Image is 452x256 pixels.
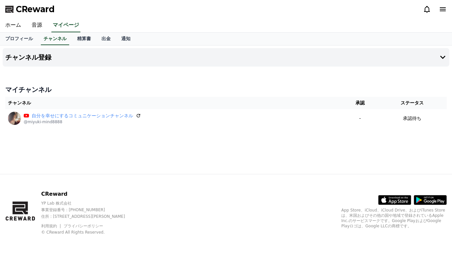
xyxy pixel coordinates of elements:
a: チャンネル [41,33,69,45]
a: 自分を幸せにするコミュニケーションチャンネル [32,112,133,119]
p: - [345,115,375,122]
p: © CReward All Rights Reserved. [41,230,136,235]
a: 出金 [96,33,116,45]
th: 承認 [342,97,378,109]
p: 住所 : [STREET_ADDRESS][PERSON_NAME] [41,214,136,219]
h4: マイチャンネル [5,85,447,94]
p: YP Lab 株式会社 [41,201,136,206]
p: 承認待ち [403,115,421,122]
a: 利用規約 [41,224,62,228]
span: CReward [16,4,55,14]
a: 通知 [116,33,136,45]
th: チャンネル [5,97,342,109]
a: 音源 [26,18,47,32]
p: App Store、iCloud、iCloud Drive、およびiTunes Storeは、米国およびその他の国や地域で登録されているApple Inc.のサービスマークです。Google P... [341,208,447,229]
a: プライバシーポリシー [64,224,103,228]
a: マイページ [51,18,80,32]
th: ステータス [378,97,447,109]
a: 精算書 [72,33,96,45]
a: CReward [5,4,55,14]
p: CReward [41,190,136,198]
p: @miyuki-mind8888 [24,119,141,125]
h4: チャンネル登録 [5,54,51,61]
button: チャンネル登録 [3,48,449,67]
p: 事業登録番号 : [PHONE_NUMBER] [41,207,136,213]
img: 自分を幸せにするコミュニケーションチャンネル [8,112,21,125]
